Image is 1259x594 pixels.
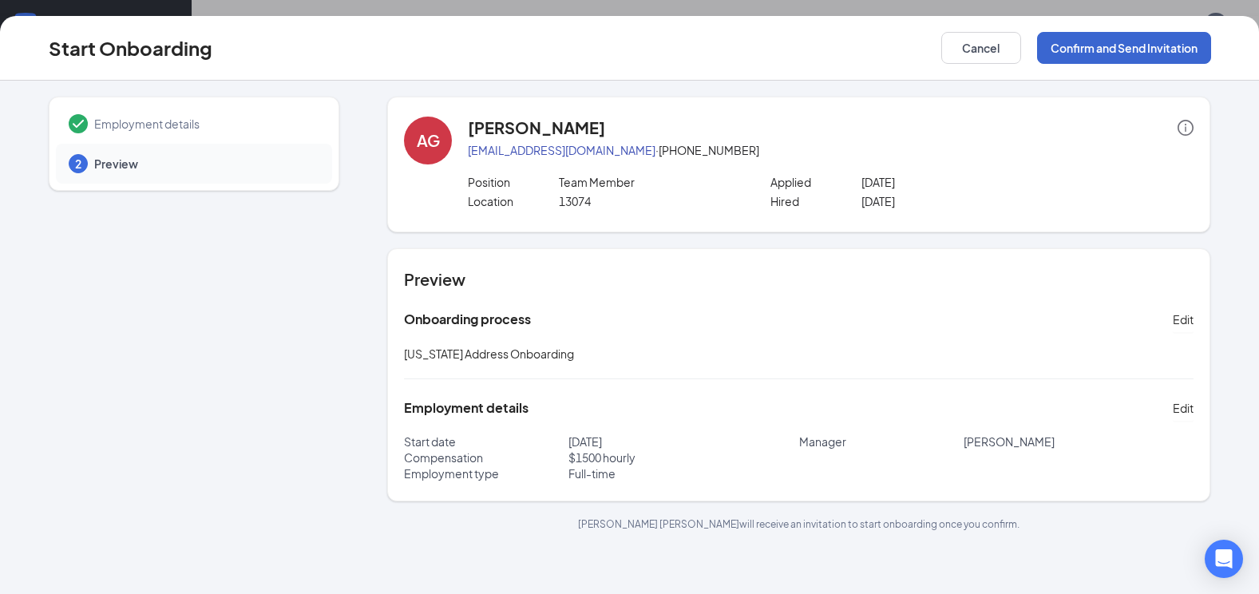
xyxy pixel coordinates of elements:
h4: [PERSON_NAME] [468,117,605,139]
span: Edit [1173,400,1194,416]
p: 13074 [559,193,740,209]
button: Cancel [941,32,1021,64]
p: [DATE] [568,434,799,449]
div: AG [417,129,440,152]
button: Edit [1173,307,1194,332]
p: Compensation [404,449,568,465]
span: info-circle [1178,120,1194,136]
span: Edit [1173,311,1194,327]
p: Manager [799,434,964,449]
p: [DATE] [861,174,1043,190]
p: Applied [770,174,861,190]
p: Start date [404,434,568,449]
p: $ 1500 hourly [568,449,799,465]
p: Position [468,174,559,190]
a: [EMAIL_ADDRESS][DOMAIN_NAME] [468,143,655,157]
button: Edit [1173,395,1194,421]
span: Preview [94,156,316,172]
p: Location [468,193,559,209]
span: 2 [75,156,81,172]
p: [DATE] [861,193,1043,209]
p: [PERSON_NAME] [964,434,1194,449]
div: Open Intercom Messenger [1205,540,1243,578]
p: · [PHONE_NUMBER] [468,142,1194,158]
h5: Onboarding process [404,311,531,328]
span: [US_STATE] Address Onboarding [404,346,574,361]
svg: Checkmark [69,114,88,133]
h5: Employment details [404,399,529,417]
p: Team Member [559,174,740,190]
p: Hired [770,193,861,209]
span: Employment details [94,116,316,132]
p: [PERSON_NAME] [PERSON_NAME] will receive an invitation to start onboarding once you confirm. [387,517,1210,531]
h3: Start Onboarding [49,34,212,61]
h4: Preview [404,268,1194,291]
button: Confirm and Send Invitation [1037,32,1211,64]
p: Employment type [404,465,568,481]
p: Full-time [568,465,799,481]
